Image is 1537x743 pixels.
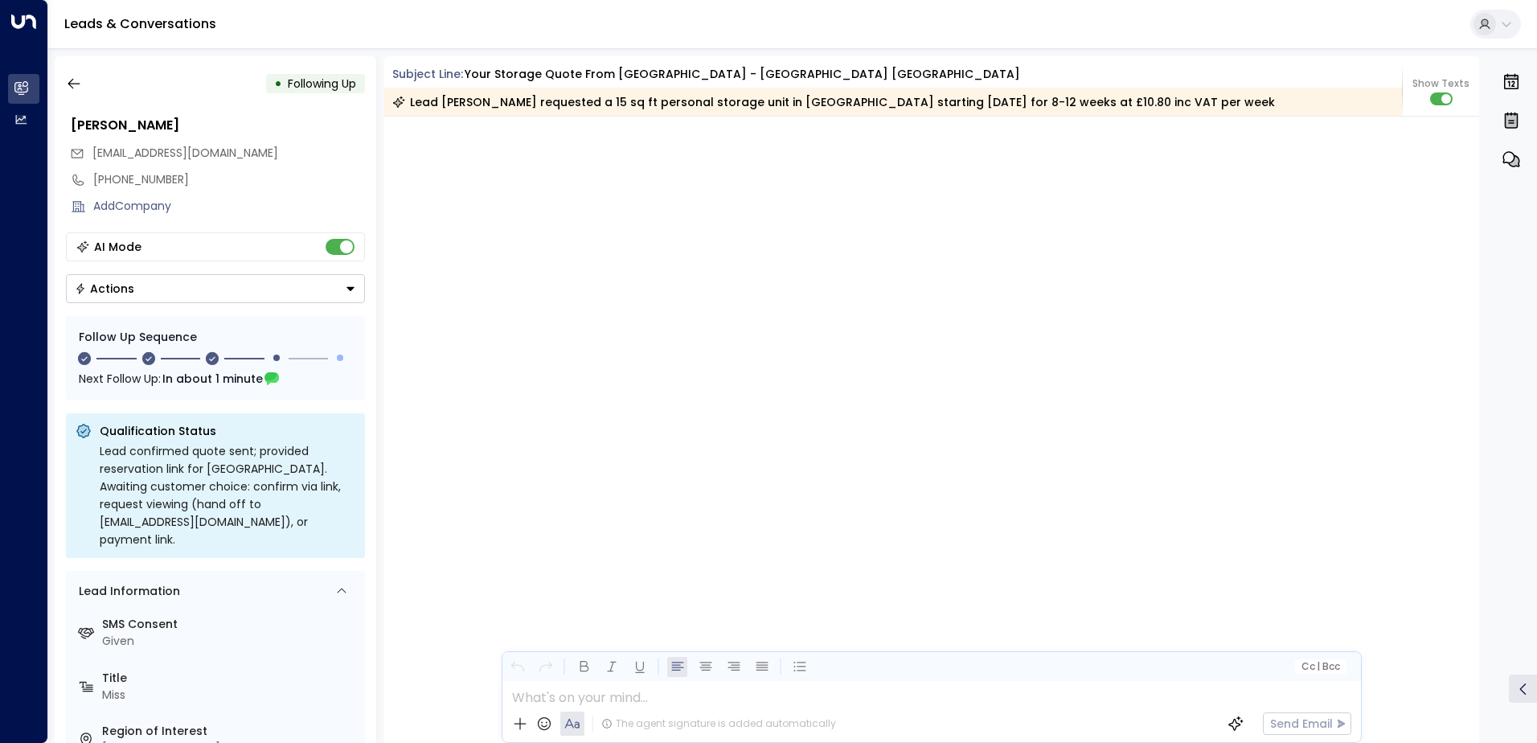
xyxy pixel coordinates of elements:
div: AddCompany [93,198,365,215]
div: Actions [75,281,134,296]
a: Leads & Conversations [64,14,216,33]
label: SMS Consent [102,616,359,633]
div: Lead Information [73,583,180,600]
span: Subject Line: [392,66,463,82]
span: jessbarber176@gmail.com [92,145,278,162]
span: In about 1 minute [162,370,263,388]
span: Show Texts [1412,76,1469,91]
div: • [274,69,282,98]
div: Next Follow Up: [79,370,352,388]
label: Region of Interest [102,723,359,740]
button: Redo [535,657,555,677]
div: Button group with a nested menu [66,274,365,303]
span: Cc Bcc [1301,661,1339,672]
div: AI Mode [94,239,141,255]
span: | [1317,661,1320,672]
button: Undo [507,657,527,677]
button: Actions [66,274,365,303]
span: Following Up [288,76,356,92]
label: Title [102,670,359,687]
div: [PHONE_NUMBER] [93,171,365,188]
p: Qualification Status [100,423,355,439]
div: Lead confirmed quote sent; provided reservation link for [GEOGRAPHIC_DATA]. Awaiting customer cho... [100,442,355,548]
div: Lead [PERSON_NAME] requested a 15 sq ft personal storage unit in [GEOGRAPHIC_DATA] starting [DATE... [392,94,1275,110]
div: [PERSON_NAME] [71,116,365,135]
span: [EMAIL_ADDRESS][DOMAIN_NAME] [92,145,278,161]
div: Follow Up Sequence [79,329,352,346]
div: Miss [102,687,359,704]
div: Given [102,633,359,650]
div: Your storage quote from [GEOGRAPHIC_DATA] - [GEOGRAPHIC_DATA] [GEOGRAPHIC_DATA] [465,66,1020,83]
div: The agent signature is added automatically [601,716,836,731]
button: Cc|Bcc [1294,659,1346,675]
